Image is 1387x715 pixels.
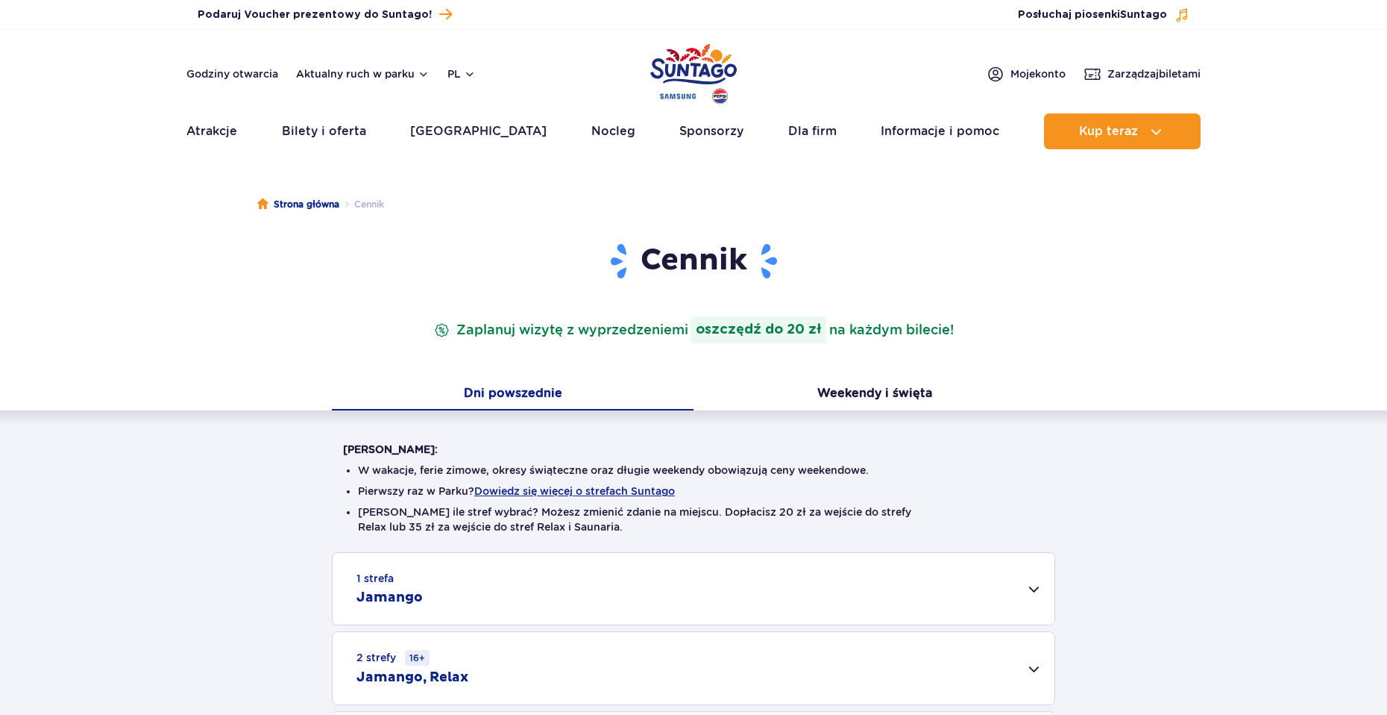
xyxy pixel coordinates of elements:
a: Godziny otwarcia [186,66,278,81]
span: Posłuchaj piosenki [1018,7,1167,22]
small: 2 strefy [356,650,430,666]
li: [PERSON_NAME] ile stref wybrać? Możesz zmienić zdanie na miejscu. Dopłacisz 20 zł za wejście do s... [358,505,1029,534]
p: Zaplanuj wizytę z wyprzedzeniem na każdym bilecie! [431,316,957,343]
li: Pierwszy raz w Parku? [358,484,1029,499]
button: Aktualny ruch w parku [296,68,430,80]
strong: [PERSON_NAME]: [343,443,438,455]
button: Dni powszednie [332,379,693,410]
a: Atrakcje [186,113,237,149]
a: [GEOGRAPHIC_DATA] [410,113,547,149]
a: Dla firm [788,113,837,149]
h2: Jamango [356,589,423,607]
a: Sponsorzy [679,113,743,149]
h2: Jamango, Relax [356,669,468,687]
a: Park of Poland [650,37,737,106]
button: Dowiedz się więcej o strefach Suntago [474,485,675,497]
span: Moje konto [1010,66,1066,81]
li: Cennik [339,197,384,212]
button: Posłuchaj piosenkiSuntago [1018,7,1189,22]
a: Nocleg [591,113,635,149]
li: W wakacje, ferie zimowe, okresy świąteczne oraz długie weekendy obowiązują ceny weekendowe. [358,463,1029,478]
a: Zarządzajbiletami [1084,65,1201,83]
span: Zarządzaj biletami [1107,66,1201,81]
span: Podaruj Voucher prezentowy do Suntago! [198,7,432,22]
button: Kup teraz [1044,113,1201,149]
small: 16+ [405,650,430,666]
h1: Cennik [343,242,1044,281]
button: pl [447,66,476,81]
a: Bilety i oferta [282,113,366,149]
button: Weekendy i święta [693,379,1055,410]
a: Strona główna [257,197,339,212]
small: 1 strefa [356,571,394,586]
strong: oszczędź do 20 zł [691,316,826,343]
a: Podaruj Voucher prezentowy do Suntago! [198,4,452,25]
span: Suntago [1120,10,1167,20]
span: Kup teraz [1079,125,1138,138]
a: Mojekonto [987,65,1066,83]
a: Informacje i pomoc [881,113,999,149]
